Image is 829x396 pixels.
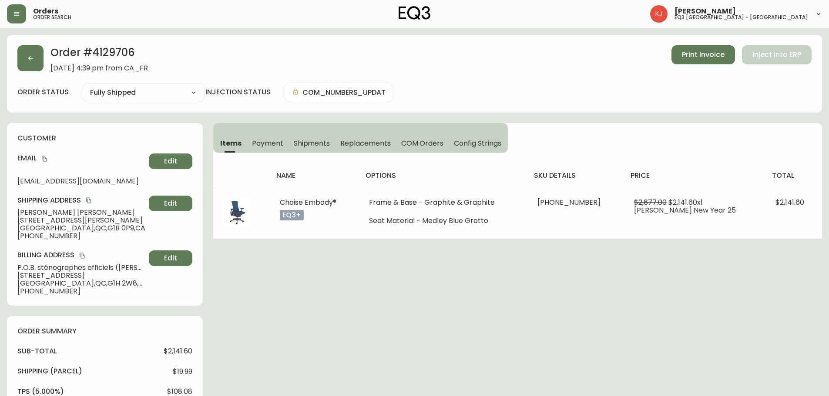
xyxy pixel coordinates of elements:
[50,64,148,72] span: [DATE] 4:39 pm from CA_FR
[369,217,517,225] li: Seat Material - Medley Blue Grotto
[164,156,177,166] span: Edit
[17,216,145,224] span: [STREET_ADDRESS][PERSON_NAME]
[668,197,703,207] span: $2,141.60 x 1
[454,139,501,148] span: Config Strings
[280,210,304,220] p: eq3+
[50,45,148,64] h2: Order # 4129706
[340,139,390,148] span: Replacements
[33,8,58,15] span: Orders
[40,154,49,163] button: copy
[252,139,283,148] span: Payment
[682,50,725,60] span: Print Invoice
[17,346,57,356] h4: sub-total
[164,253,177,263] span: Edit
[17,232,145,240] span: [PHONE_NUMBER]
[17,177,145,185] span: [EMAIL_ADDRESS][DOMAIN_NAME]
[675,15,808,20] h5: eq3 [GEOGRAPHIC_DATA] - [GEOGRAPHIC_DATA]
[17,287,145,295] span: [PHONE_NUMBER]
[366,171,520,180] h4: options
[17,224,145,232] span: [GEOGRAPHIC_DATA] , QC , G1B 0P9 , CA
[17,272,145,280] span: [STREET_ADDRESS]
[401,139,444,148] span: COM Orders
[17,280,145,287] span: [GEOGRAPHIC_DATA] , QC , G1H 2W8 , CA
[671,45,735,64] button: Print Invoice
[205,87,271,97] h4: injection status
[17,153,145,163] h4: Email
[149,153,192,169] button: Edit
[634,197,667,207] span: $2,677.00
[17,264,145,272] span: P.O.B. sténographes officiels ([PERSON_NAME])
[17,133,192,143] h4: customer
[164,199,177,208] span: Edit
[149,250,192,266] button: Edit
[17,366,82,376] h4: Shipping ( Parcel )
[78,251,87,260] button: copy
[167,388,192,396] span: $108.08
[149,196,192,211] button: Edit
[631,171,758,180] h4: price
[399,6,431,20] img: logo
[534,171,617,180] h4: sku details
[173,368,192,376] span: $19.99
[369,199,517,206] li: Frame & Base - Graphite & Graphite
[650,5,668,23] img: 24a625d34e264d2520941288c4a55f8e
[84,196,93,205] button: copy
[675,8,736,15] span: [PERSON_NAME]
[17,87,69,97] label: order status
[276,171,352,180] h4: name
[224,199,252,226] img: 6b22bf80-d8b9-4fbb-a8a1-6d36faa9d467Optional[3350-828-993-LP.jpg].jpg
[17,326,192,336] h4: order summary
[280,197,336,207] span: Chaise Embody®
[164,347,192,355] span: $2,141.60
[17,250,145,260] h4: Billing Address
[33,15,71,20] h5: order search
[537,197,601,207] span: [PHONE_NUMBER]
[220,139,242,148] span: Items
[772,171,815,180] h4: total
[634,205,736,215] span: [PERSON_NAME] New Year 25
[294,139,330,148] span: Shipments
[17,196,145,205] h4: Shipping Address
[775,197,804,207] span: $2,141.60
[17,209,145,216] span: [PERSON_NAME] [PERSON_NAME]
